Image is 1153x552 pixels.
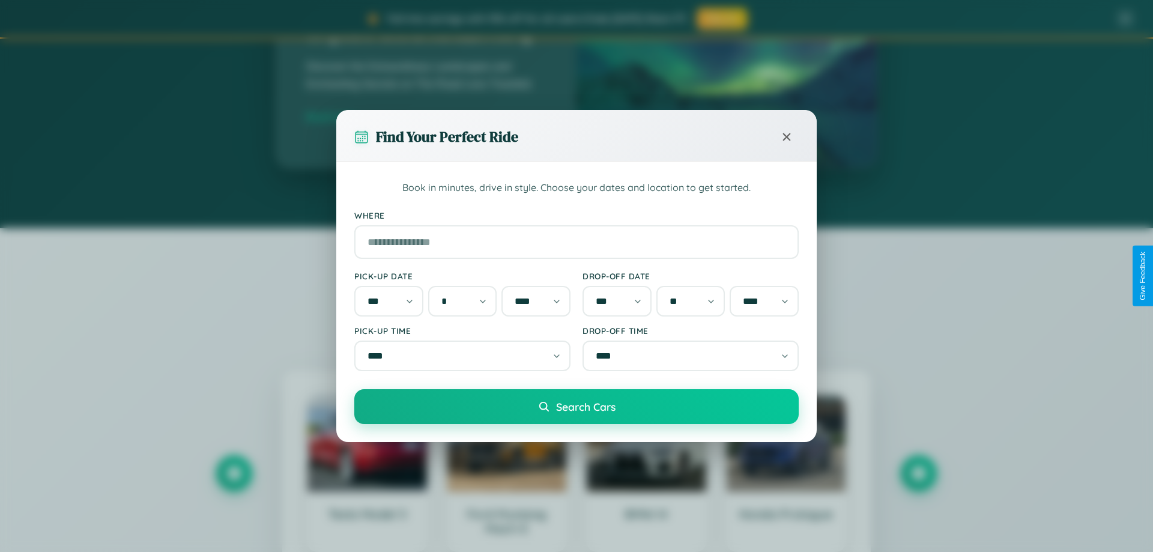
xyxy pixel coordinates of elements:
label: Drop-off Date [583,271,799,281]
span: Search Cars [556,400,616,413]
button: Search Cars [354,389,799,424]
label: Where [354,210,799,220]
p: Book in minutes, drive in style. Choose your dates and location to get started. [354,180,799,196]
label: Pick-up Date [354,271,570,281]
label: Pick-up Time [354,326,570,336]
label: Drop-off Time [583,326,799,336]
h3: Find Your Perfect Ride [376,127,518,147]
